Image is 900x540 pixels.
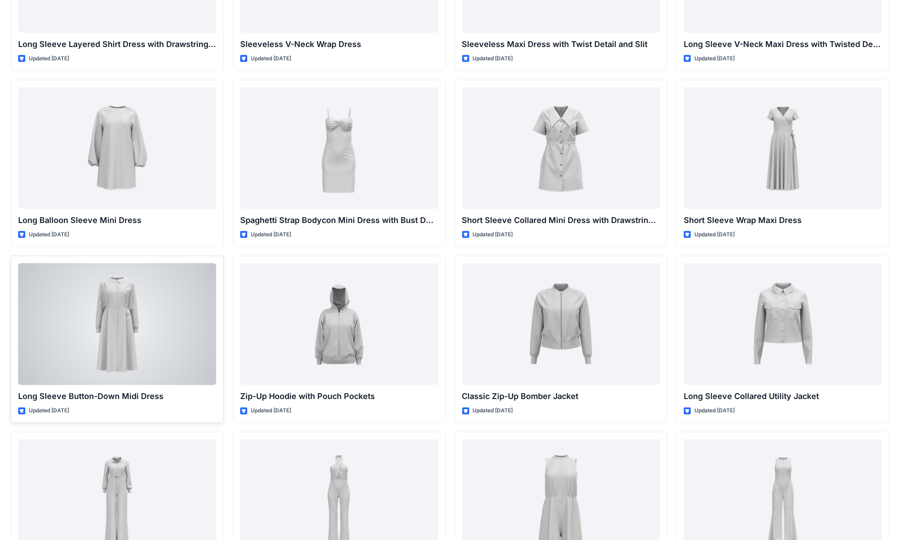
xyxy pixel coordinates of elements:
[18,214,216,227] p: Long Balloon Sleeve Mini Dress
[29,230,69,239] p: Updated [DATE]
[240,263,438,385] a: Zip-Up Hoodie with Pouch Pockets
[694,230,735,239] p: Updated [DATE]
[251,54,291,63] p: Updated [DATE]
[462,87,660,209] a: Short Sleeve Collared Mini Dress with Drawstring Waist
[462,38,660,51] p: Sleeveless Maxi Dress with Twist Detail and Slit
[29,406,69,415] p: Updated [DATE]
[694,406,735,415] p: Updated [DATE]
[694,54,735,63] p: Updated [DATE]
[684,87,882,209] a: Short Sleeve Wrap Maxi Dress
[684,390,882,403] p: Long Sleeve Collared Utility Jacket
[18,390,216,403] p: Long Sleeve Button-Down Midi Dress
[18,38,216,51] p: Long Sleeve Layered Shirt Dress with Drawstring Waist
[462,390,660,403] p: Classic Zip-Up Bomber Jacket
[684,38,882,51] p: Long Sleeve V-Neck Maxi Dress with Twisted Detail
[240,214,438,227] p: Spaghetti Strap Bodycon Mini Dress with Bust Detail
[251,230,291,239] p: Updated [DATE]
[240,390,438,403] p: Zip-Up Hoodie with Pouch Pockets
[473,54,513,63] p: Updated [DATE]
[684,263,882,385] a: Long Sleeve Collared Utility Jacket
[473,406,513,415] p: Updated [DATE]
[18,87,216,209] a: Long Balloon Sleeve Mini Dress
[473,230,513,239] p: Updated [DATE]
[684,214,882,227] p: Short Sleeve Wrap Maxi Dress
[251,406,291,415] p: Updated [DATE]
[18,263,216,385] a: Long Sleeve Button-Down Midi Dress
[240,38,438,51] p: Sleeveless V-Neck Wrap Dress
[240,87,438,209] a: Spaghetti Strap Bodycon Mini Dress with Bust Detail
[29,54,69,63] p: Updated [DATE]
[462,263,660,385] a: Classic Zip-Up Bomber Jacket
[462,214,660,227] p: Short Sleeve Collared Mini Dress with Drawstring Waist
